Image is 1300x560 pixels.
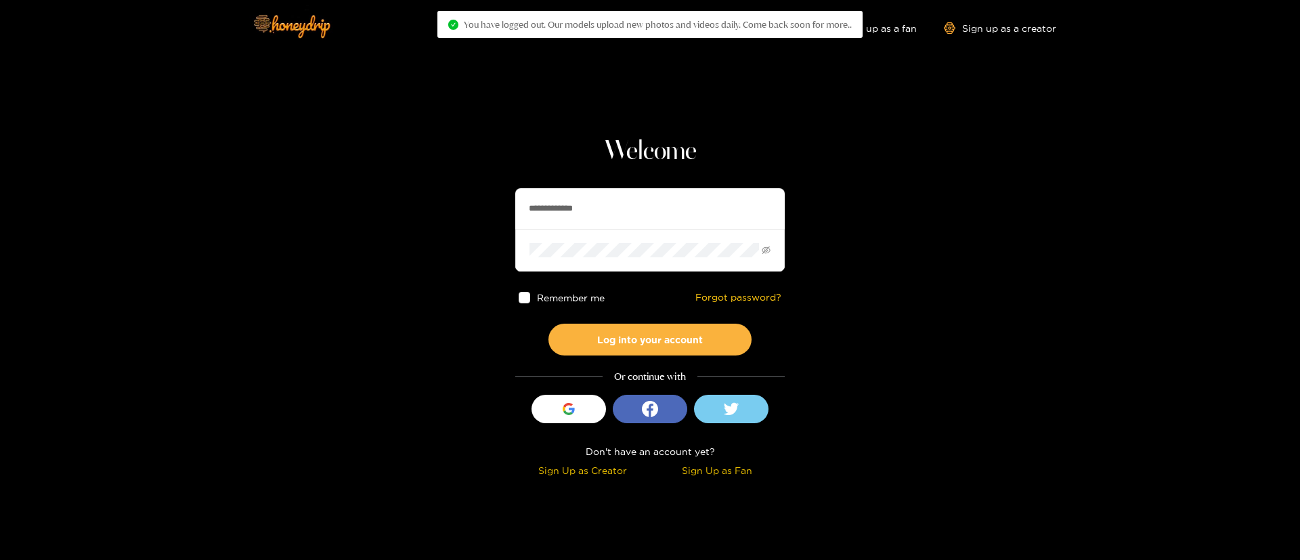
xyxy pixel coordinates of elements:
span: eye-invisible [762,246,771,255]
button: Log into your account [548,324,752,356]
a: Forgot password? [695,292,781,303]
div: Don't have an account yet? [515,444,785,459]
a: Sign up as a creator [944,22,1056,34]
div: Sign Up as Fan [653,462,781,478]
span: Remember me [537,293,605,303]
span: You have logged out. Our models upload new photos and videos daily. Come back soon for more.. [464,19,852,30]
h1: Welcome [515,135,785,168]
div: Sign Up as Creator [519,462,647,478]
div: Or continue with [515,369,785,385]
span: check-circle [448,20,458,30]
a: Sign up as a fan [824,22,917,34]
